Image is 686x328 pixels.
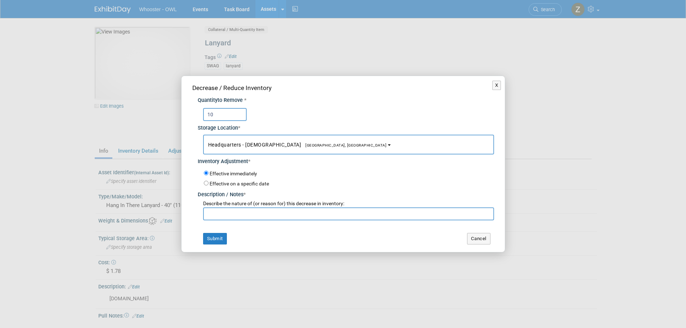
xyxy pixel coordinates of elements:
div: Inventory Adjustment [198,154,494,166]
span: Decrease / Reduce Inventory [192,84,272,91]
button: Submit [203,233,227,244]
div: Description / Notes [198,188,494,199]
span: Describe the nature of (or reason for) this decrease in inventory: [203,201,344,206]
div: Storage Location [198,121,494,132]
button: Cancel [467,233,490,244]
span: to Remove [218,97,243,103]
label: Effective immediately [210,170,257,178]
span: [GEOGRAPHIC_DATA], [GEOGRAPHIC_DATA] [301,143,386,148]
div: Quantity [198,97,494,104]
button: X [492,81,501,90]
label: Effective on a specific date [210,181,269,187]
button: Headquarters - [DEMOGRAPHIC_DATA][GEOGRAPHIC_DATA], [GEOGRAPHIC_DATA] [203,135,494,154]
span: Headquarters - [DEMOGRAPHIC_DATA] [208,142,387,148]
